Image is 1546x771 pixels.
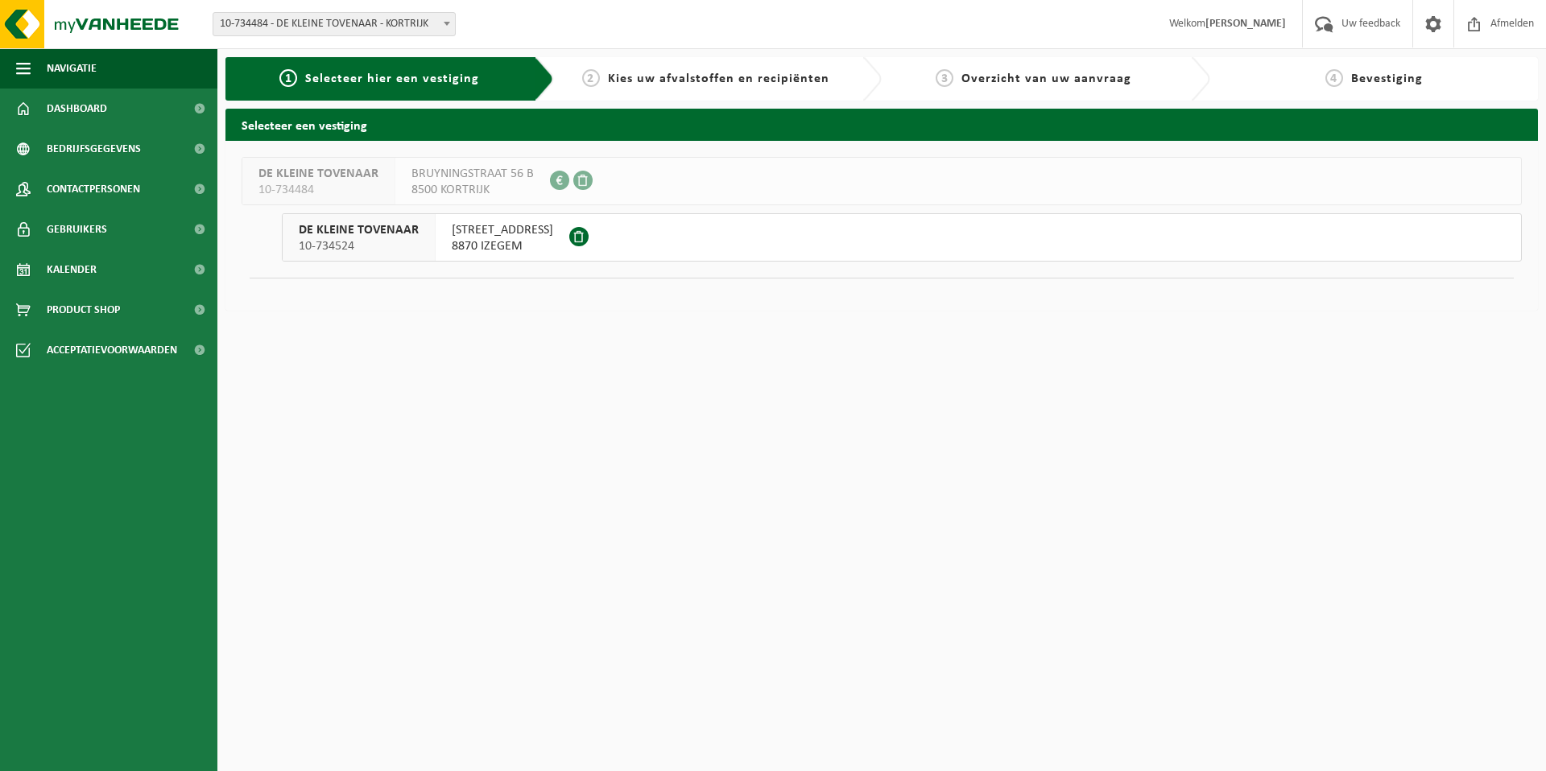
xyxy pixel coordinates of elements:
span: BRUYNINGSTRAAT 56 B [411,166,534,182]
span: 10-734484 [258,182,378,198]
span: Bedrijfsgegevens [47,129,141,169]
span: Overzicht van uw aanvraag [961,72,1131,85]
span: 10-734484 - DE KLEINE TOVENAAR - KORTRIJK [213,13,455,35]
span: Kies uw afvalstoffen en recipiënten [608,72,829,85]
span: 8500 KORTRIJK [411,182,534,198]
span: Kalender [47,249,97,290]
span: Dashboard [47,89,107,129]
span: 8870 IZEGEM [452,238,553,254]
span: 4 [1325,69,1343,87]
span: Navigatie [47,48,97,89]
button: DE KLEINE TOVENAAR 10-734524 [STREET_ADDRESS]8870 IZEGEM [282,213,1522,262]
span: Acceptatievoorwaarden [47,330,177,370]
span: Selecteer hier een vestiging [305,72,479,85]
span: 2 [582,69,600,87]
span: 1 [279,69,297,87]
span: 10-734524 [299,238,419,254]
span: Bevestiging [1351,72,1423,85]
span: Gebruikers [47,209,107,249]
span: Contactpersonen [47,169,140,209]
span: DE KLEINE TOVENAAR [299,222,419,238]
span: 10-734484 - DE KLEINE TOVENAAR - KORTRIJK [213,12,456,36]
span: [STREET_ADDRESS] [452,222,553,238]
span: Product Shop [47,290,120,330]
h2: Selecteer een vestiging [225,109,1538,140]
span: DE KLEINE TOVENAAR [258,166,378,182]
strong: [PERSON_NAME] [1205,18,1286,30]
span: 3 [936,69,953,87]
